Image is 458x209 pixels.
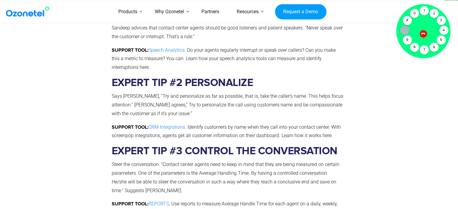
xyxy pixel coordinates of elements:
a: Partners [193,1,228,23]
div: 2 [429,9,438,18]
a: Products [110,1,146,23]
div: 7 [420,45,429,54]
div: # [403,16,412,25]
a: CRM Integrations [148,124,185,130]
a: Resources [228,1,267,23]
div: 0 [410,9,419,18]
div: 8 [410,43,419,52]
a: REPORTS [148,201,169,207]
div: 6 [429,43,438,52]
p: Sandeep advices that contact center agents should be good listeners and patient speakers. “Never ... [112,24,344,41]
div: 3 [437,16,446,25]
a: Request a Demo [275,4,326,20]
a: Speech Analytics [148,47,185,53]
a: Why Ozonetel [146,1,193,23]
div: 9 [403,36,412,45]
div: 4 [439,26,448,35]
p: Steer the conversation. “Contact center agents need to keep in mind that they are being measured ... [112,160,344,195]
strong: SUPPORT TOOL: [112,125,148,130]
p: . Do your agents regularly interrupt or speak over callers? Can you make this a metric to measure... [112,46,344,72]
div: 5 [437,36,446,45]
p: Says [PERSON_NAME], “Try and personalize as far as possible, that is, take the caller’s name. Thi... [112,92,344,118]
strong: SUPPORT TOOL: [112,201,148,206]
strong: EXPERT TIP #3 CONTROL THE CONVERSATION [112,146,338,156]
div: 1 [420,6,429,15]
p: . Identify customers by name when they call into your contact center. With screenpop integrations... [112,123,344,140]
strong: EXPERT TIP #2 PERSONALIZE [112,78,253,88]
strong: SUPPORT TOOL: [112,48,148,53]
